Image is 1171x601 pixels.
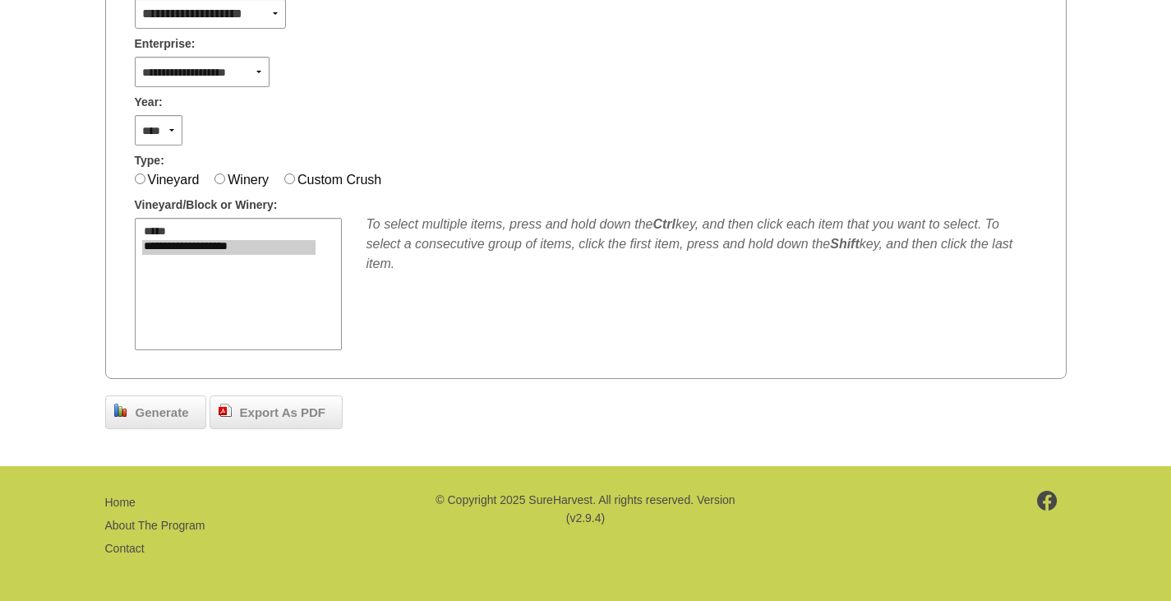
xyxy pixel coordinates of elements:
span: Year: [135,94,163,111]
img: footer-facebook.png [1037,491,1058,511]
span: Export As PDF [232,404,334,423]
a: Generate [105,395,206,430]
div: To select multiple items, press and hold down the key, and then click each item that you want to ... [367,215,1037,274]
label: Winery [228,173,269,187]
span: Vineyard/Block or Winery: [135,196,278,214]
span: Enterprise: [135,35,196,53]
img: chart_bar.png [114,404,127,417]
a: Export As PDF [210,395,343,430]
b: Ctrl [652,217,675,231]
label: Custom Crush [297,173,381,187]
a: Contact [105,542,145,555]
span: Generate [127,404,197,423]
a: About The Program [105,519,205,532]
b: Shift [830,237,860,251]
a: Home [105,496,136,509]
p: © Copyright 2025 SureHarvest. All rights reserved. Version (v2.9.4) [433,491,737,528]
label: Vineyard [148,173,200,187]
img: doc_pdf.png [219,404,232,417]
span: Type: [135,152,164,169]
